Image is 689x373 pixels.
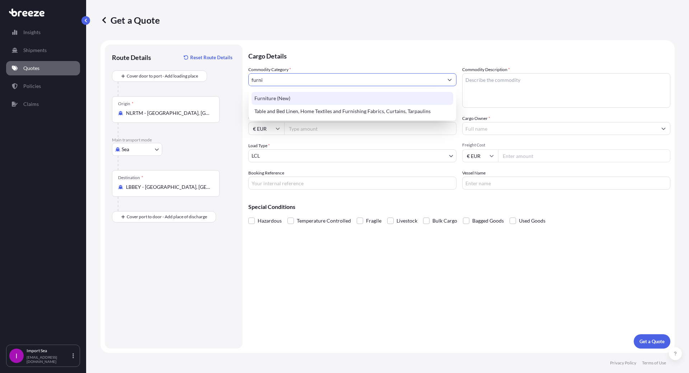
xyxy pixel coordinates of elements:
[498,149,670,162] input: Enter amount
[610,360,636,366] p: Privacy Policy
[639,338,665,345] p: Get a Quote
[284,122,456,135] input: Type amount
[248,45,670,66] p: Cargo Details
[15,352,18,359] span: I
[118,101,133,107] div: Origin
[122,146,129,153] span: Sea
[23,101,39,108] p: Claims
[248,177,456,190] input: Your internal reference
[27,348,71,354] p: Import Sea
[249,73,443,86] input: Select a commodity type
[23,65,39,72] p: Quotes
[397,215,417,226] span: Livestock
[252,152,260,159] span: LCL
[112,143,162,156] button: Select transport
[462,115,490,122] label: Cargo Owner
[100,14,160,26] p: Get a Quote
[297,215,351,226] span: Temperature Controlled
[23,29,41,36] p: Insights
[657,122,670,135] button: Show suggestions
[23,47,47,54] p: Shipments
[252,92,453,105] div: Furniture (New)
[248,66,291,73] label: Commodity Category
[190,54,233,61] p: Reset Route Details
[462,66,510,73] label: Commodity Description
[462,169,486,177] label: Vessel Name
[472,215,504,226] span: Bagged Goods
[127,73,198,80] span: Cover door to port - Add loading place
[462,177,670,190] input: Enter name
[462,142,670,148] span: Freight Cost
[642,360,666,366] p: Terms of Use
[432,215,457,226] span: Bulk Cargo
[112,137,235,143] p: Main transport mode
[443,73,456,86] button: Show suggestions
[252,92,453,118] div: Suggestions
[519,215,545,226] span: Used Goods
[23,83,41,90] p: Policies
[118,175,143,181] div: Destination
[252,105,453,118] div: Table and Bed Linen, Home Textiles and Furnishing Fabrics, Curtains, Tarpaulins
[366,215,381,226] span: Fragile
[126,183,211,191] input: Destination
[27,355,71,364] p: [EMAIL_ADDRESS][DOMAIN_NAME]
[112,53,151,62] p: Route Details
[127,213,207,220] span: Cover port to door - Add place of discharge
[258,215,282,226] span: Hazardous
[126,109,211,117] input: Origin
[248,169,284,177] label: Booking Reference
[248,204,670,210] p: Special Conditions
[463,122,657,135] input: Full name
[248,115,456,121] span: Commodity Value
[248,142,270,149] span: Load Type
